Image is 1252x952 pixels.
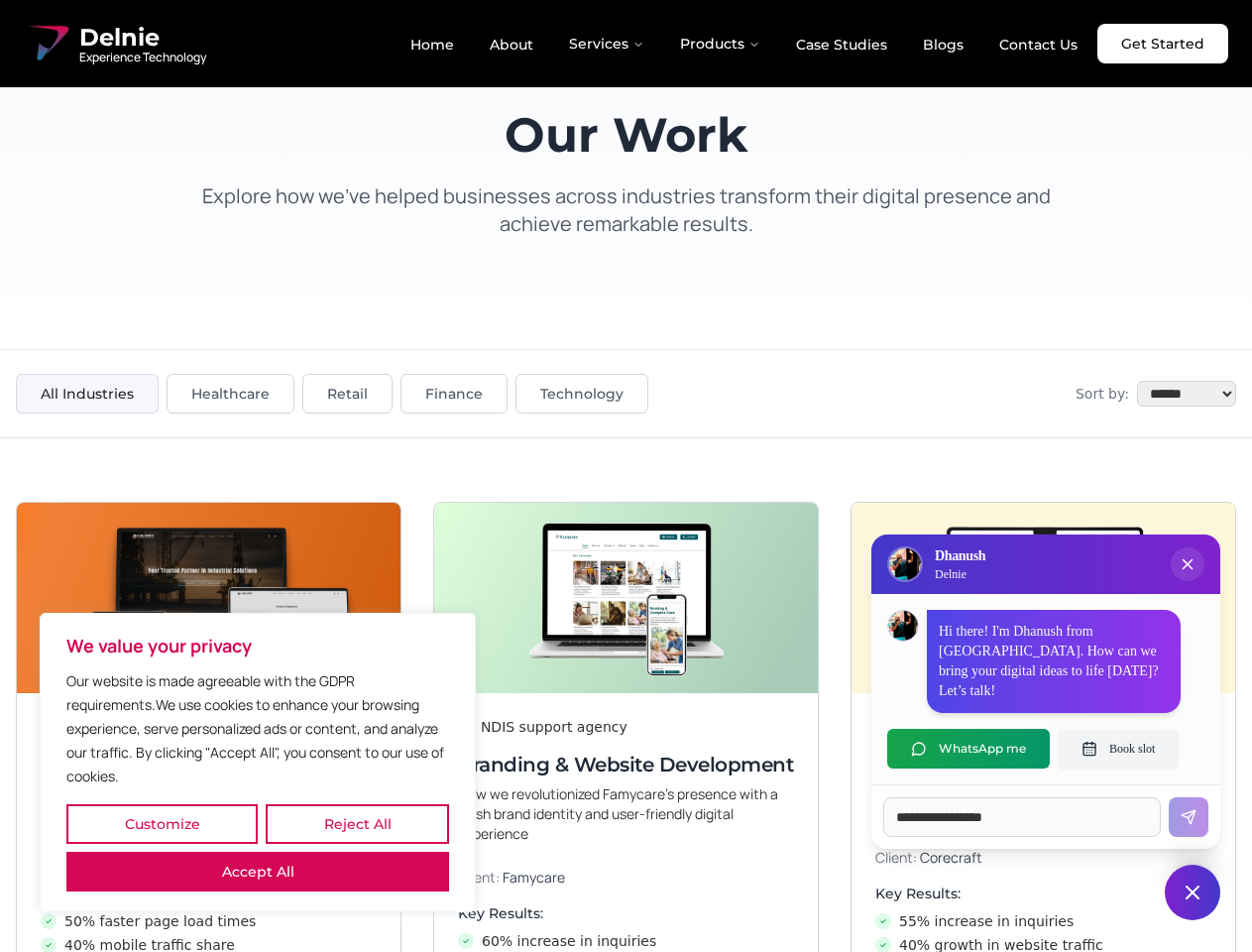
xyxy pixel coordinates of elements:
[1076,384,1129,404] span: Sort by:
[395,24,1093,63] nav: Main
[1097,24,1228,63] a: Get Started
[79,22,206,54] span: Delnie
[664,24,776,63] button: Products
[1058,729,1179,769] button: Book slot
[41,911,377,931] li: 50% faster page load times
[887,729,1050,769] button: WhatsApp me
[17,503,400,693] img: Next-Gen Website Development
[16,374,159,414] button: All Industries
[474,28,549,61] a: About
[24,20,206,67] a: Delnie Logo Full
[167,374,294,414] button: Healthcare
[503,868,565,887] span: Famycare
[182,182,1071,238] p: Explore how we've helped businesses across industries transform their digital presence and achiev...
[266,804,449,844] button: Reject All
[888,611,918,641] img: Dhanush
[983,28,1093,61] a: Contact Us
[889,548,921,580] img: Delnie Logo
[458,903,794,923] h4: Key Results:
[852,503,1235,693] img: Digital & Brand Revamp
[400,374,508,414] button: Finance
[66,804,258,844] button: Customize
[24,20,71,67] img: Delnie Logo
[302,374,393,414] button: Retail
[458,931,794,951] li: 60% increase in inquiries
[553,24,660,63] button: Services
[935,546,985,566] h3: Dhanush
[1171,547,1204,581] button: Close chat popup
[458,868,794,888] p: Client:
[875,911,1211,931] li: 55% increase in inquiries
[515,374,648,414] button: Technology
[79,50,206,65] span: Experience Technology
[939,622,1169,701] p: Hi there! I'm Dhanush from [GEOGRAPHIC_DATA]. How can we bring your digital ideas to life [DATE]?...
[907,28,979,61] a: Blogs
[434,503,818,693] img: Branding & Website Development
[182,111,1071,159] h1: Our Work
[458,784,794,844] p: How we revolutionized Famycare’s presence with a fresh brand identity and user-friendly digital e...
[458,717,794,737] div: An NDIS support agency
[66,852,449,892] button: Accept All
[66,669,449,788] p: Our website is made agreeable with the GDPR requirements.We use cookies to enhance your browsing ...
[935,566,985,582] p: Delnie
[66,634,449,657] p: We value your privacy
[458,751,794,778] h3: Branding & Website Development
[395,28,470,61] a: Home
[780,28,903,61] a: Case Studies
[1165,865,1220,920] button: Close chat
